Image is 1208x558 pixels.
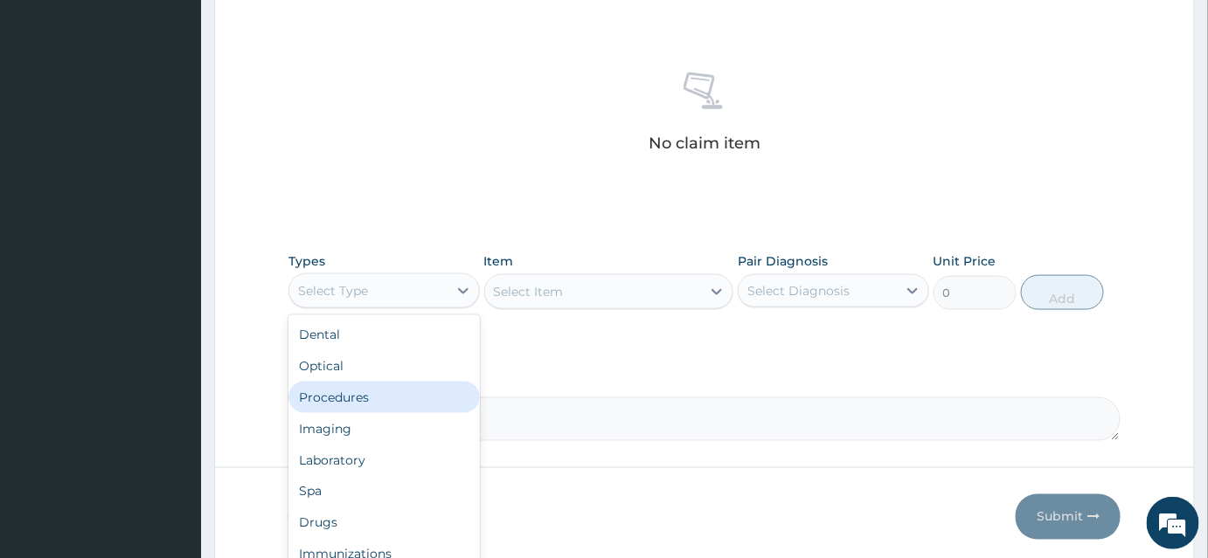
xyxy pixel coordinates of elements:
[9,372,333,433] textarea: Type your message and hit 'Enter'
[288,254,325,269] label: Types
[288,507,480,539] div: Drugs
[288,373,1121,388] label: Comment
[1016,494,1121,540] button: Submit
[287,9,329,51] div: Minimize live chat window
[1021,275,1104,310] button: Add
[288,350,480,382] div: Optical
[32,87,71,131] img: d_794563401_company_1708531726252_794563401
[738,252,828,270] label: Pair Diagnosis
[747,282,850,300] div: Select Diagnosis
[934,252,996,270] label: Unit Price
[288,444,480,476] div: Laboratory
[101,168,241,344] span: We're online!
[288,476,480,507] div: Spa
[649,134,760,152] p: No claim item
[288,413,480,444] div: Imaging
[288,319,480,350] div: Dental
[288,382,480,413] div: Procedures
[298,282,368,300] div: Select Type
[484,252,514,270] label: Item
[91,98,294,121] div: Chat with us now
